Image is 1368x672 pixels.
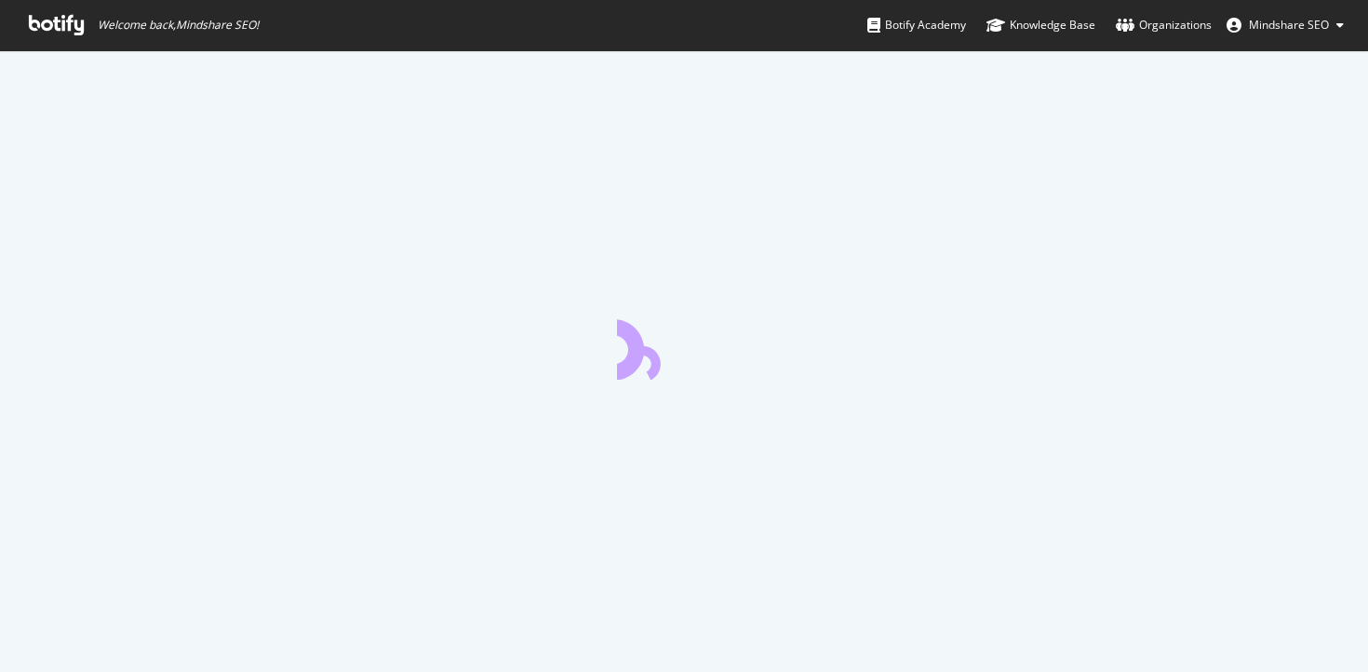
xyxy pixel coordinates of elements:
div: animation [617,313,751,380]
div: Knowledge Base [986,16,1095,34]
span: Mindshare SEO [1249,17,1329,33]
span: Welcome back, Mindshare SEO ! [98,18,259,33]
button: Mindshare SEO [1212,10,1359,40]
div: Botify Academy [867,16,966,34]
div: Organizations [1116,16,1212,34]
